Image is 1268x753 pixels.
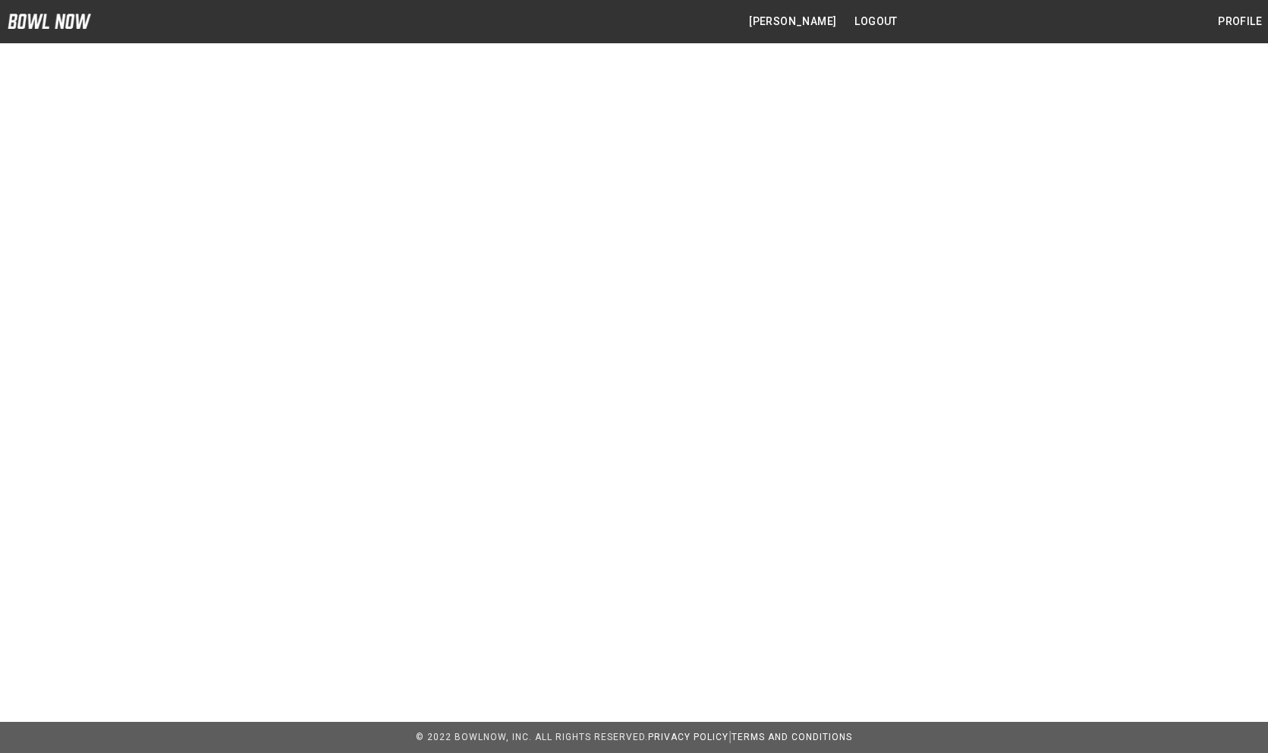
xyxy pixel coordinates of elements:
[848,8,903,36] button: Logout
[732,732,852,742] a: Terms and Conditions
[648,732,728,742] a: Privacy Policy
[8,14,91,29] img: logo
[743,8,842,36] button: [PERSON_NAME]
[416,732,648,742] span: © 2022 BowlNow, Inc. All Rights Reserved.
[1212,8,1268,36] button: Profile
